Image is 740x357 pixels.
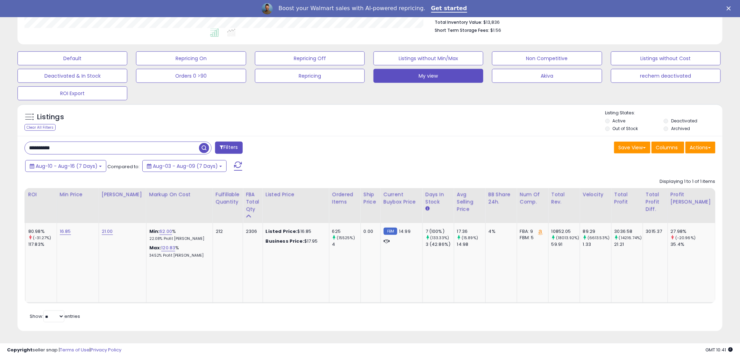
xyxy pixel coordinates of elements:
[28,228,57,235] div: 80.98%
[30,313,80,320] span: Show: entries
[146,188,213,223] th: The percentage added to the cost of goods (COGS) that forms the calculator for Min & Max prices.
[136,51,246,65] button: Repricing On
[28,191,54,198] div: ROI
[646,191,665,213] div: Total Profit Diff.
[435,19,482,25] b: Total Inventory Value:
[671,228,715,235] div: 27.98%
[149,228,207,241] div: %
[332,241,361,248] div: 4
[266,238,304,244] b: Business Price:
[215,142,242,154] button: Filters
[142,160,227,172] button: Aug-03 - Aug-09 (7 Days)
[583,228,611,235] div: 89.29
[373,51,483,65] button: Listings without Min/Max
[337,235,355,241] small: (15525%)
[17,69,127,83] button: Deactivated & In Stock
[364,228,375,235] div: 0.00
[33,235,51,241] small: (-31.27%)
[246,228,257,235] div: 2306
[489,228,512,235] div: 4%
[520,191,546,206] div: Num of Comp.
[149,236,207,241] p: 22.08% Profit [PERSON_NAME]
[614,191,640,206] div: Total Profit
[149,228,160,235] b: Min:
[520,235,543,241] div: FBM: 5
[332,228,361,235] div: 625
[614,241,643,248] div: 21.21
[60,228,71,235] a: 16.85
[246,191,260,213] div: FBA Total Qty
[149,191,210,198] div: Markup on Cost
[37,112,64,122] h5: Listings
[28,241,57,248] div: 117.83%
[153,163,218,170] span: Aug-03 - Aug-09 (7 Days)
[17,86,127,100] button: ROI Export
[278,5,425,12] div: Boost your Walmart sales with AI-powered repricing.
[490,27,501,34] span: $1.56
[426,228,454,235] div: 7 (100%)
[262,3,273,14] img: Profile image for Adrian
[36,163,98,170] span: Aug-10 - Aug-16 (7 Days)
[102,191,143,198] div: [PERSON_NAME]
[552,241,580,248] div: 59.91
[675,235,696,241] small: (-20.96%)
[520,228,543,235] div: FBA: 9
[457,241,485,248] div: 14.98
[435,27,489,33] b: Short Term Storage Fees:
[583,241,611,248] div: 1.33
[136,69,246,83] button: Orders 0 >90
[492,69,602,83] button: Akiva
[430,235,449,241] small: (133.33%)
[17,51,127,65] button: Default
[266,228,298,235] b: Listed Price:
[149,244,162,251] b: Max:
[646,228,662,235] div: 3015.37
[652,142,684,153] button: Columns
[266,228,324,235] div: $16.85
[149,253,207,258] p: 34.52% Profit [PERSON_NAME]
[216,191,240,206] div: Fulfillable Quantity
[552,191,577,206] div: Total Rev.
[107,163,140,170] span: Compared to:
[24,124,56,131] div: Clear All Filters
[332,191,358,206] div: Ordered Items
[552,228,580,235] div: 10852.05
[614,142,650,153] button: Save View
[373,69,483,83] button: My view
[583,191,609,198] div: Velocity
[266,191,326,198] div: Listed Price
[462,235,478,241] small: (15.89%)
[25,160,106,172] button: Aug-10 - Aug-16 (7 Days)
[457,191,483,213] div: Avg Selling Price
[426,241,454,248] div: 3 (42.86%)
[457,228,485,235] div: 17.36
[611,51,721,65] button: Listings without Cost
[149,245,207,258] div: %
[364,191,378,206] div: Ship Price
[588,235,610,241] small: (6613.53%)
[7,347,33,353] strong: Copyright
[556,235,579,241] small: (18013.92%)
[706,347,733,353] span: 2025-08-18 10:41 GMT
[159,228,172,235] a: 62.00
[60,191,96,198] div: Min Price
[161,244,175,251] a: 120.83
[255,69,365,83] button: Repricing
[671,191,712,206] div: Profit [PERSON_NAME]
[102,228,113,235] a: 21.00
[613,126,638,131] label: Out of Stock
[492,51,602,65] button: Non Competitive
[399,228,411,235] span: 14.99
[671,118,697,124] label: Deactivated
[611,69,721,83] button: rechem deactivated
[60,347,90,353] a: Terms of Use
[660,178,716,185] div: Displaying 1 to 1 of 1 items
[435,17,710,26] li: $13,836
[671,241,715,248] div: 35.4%
[489,191,514,206] div: BB Share 24h.
[216,228,237,235] div: 212
[426,206,430,212] small: Days In Stock.
[91,347,121,353] a: Privacy Policy
[656,144,678,151] span: Columns
[614,228,643,235] div: 3036.58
